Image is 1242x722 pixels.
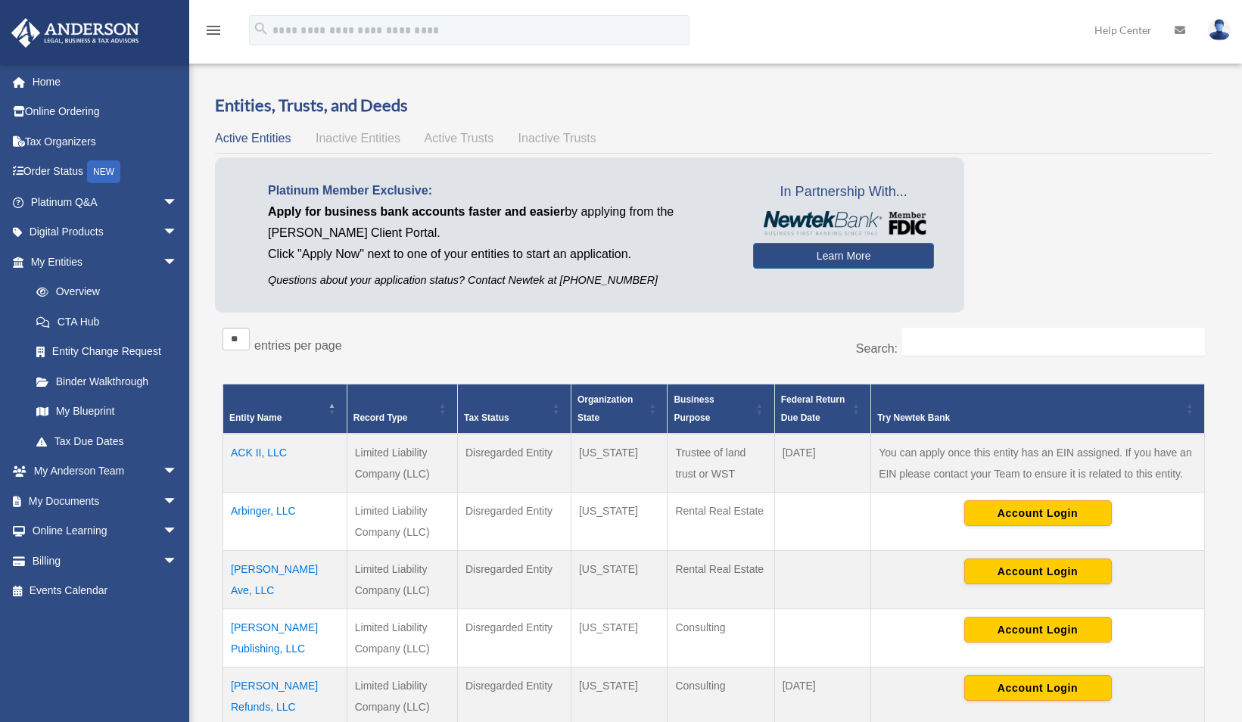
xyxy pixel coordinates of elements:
h3: Entities, Trusts, and Deeds [215,94,1212,117]
p: Platinum Member Exclusive: [268,180,730,201]
a: Tax Due Dates [21,426,193,456]
a: My Documentsarrow_drop_down [11,486,201,516]
label: Search: [856,342,898,355]
span: arrow_drop_down [163,247,193,278]
button: Account Login [964,559,1112,584]
img: NewtekBankLogoSM.png [761,211,926,235]
td: Rental Real Estate [668,550,774,608]
a: Account Login [964,622,1112,634]
span: Business Purpose [674,394,714,423]
td: Limited Liability Company (LLC) [347,608,457,667]
span: Inactive Entities [316,132,400,145]
a: Learn More [753,243,934,269]
a: CTA Hub [21,307,193,337]
span: Active Trusts [425,132,494,145]
div: Try Newtek Bank [877,409,1181,427]
img: User Pic [1208,19,1231,41]
td: [PERSON_NAME] Publishing, LLC [223,608,347,667]
a: menu [204,26,223,39]
a: Account Login [964,564,1112,576]
td: Disregarded Entity [457,492,571,550]
a: My Blueprint [21,397,193,427]
img: Anderson Advisors Platinum Portal [7,18,144,48]
a: Account Login [964,680,1112,692]
span: Tax Status [464,412,509,423]
a: My Entitiesarrow_drop_down [11,247,193,277]
i: menu [204,21,223,39]
p: Click "Apply Now" next to one of your entities to start an application. [268,244,730,265]
td: Rental Real Estate [668,492,774,550]
td: Consulting [668,608,774,667]
a: Overview [21,277,185,307]
span: arrow_drop_down [163,516,193,547]
i: search [253,20,269,37]
td: ACK II, LLC [223,434,347,493]
span: arrow_drop_down [163,546,193,577]
span: Organization State [577,394,633,423]
span: In Partnership With... [753,180,934,204]
span: Record Type [353,412,408,423]
a: Events Calendar [11,576,201,606]
span: Federal Return Due Date [781,394,845,423]
th: Federal Return Due Date: Activate to sort [774,384,870,434]
button: Account Login [964,500,1112,526]
td: [US_STATE] [571,608,667,667]
p: Questions about your application status? Contact Newtek at [PHONE_NUMBER] [268,271,730,290]
td: [US_STATE] [571,492,667,550]
label: entries per page [254,339,342,352]
a: Binder Walkthrough [21,366,193,397]
button: Account Login [964,617,1112,643]
span: arrow_drop_down [163,486,193,517]
span: Entity Name [229,412,282,423]
td: [US_STATE] [571,550,667,608]
th: Business Purpose: Activate to sort [668,384,774,434]
td: Limited Liability Company (LLC) [347,550,457,608]
a: Online Ordering [11,97,201,127]
a: Entity Change Request [21,337,193,367]
a: Platinum Q&Aarrow_drop_down [11,187,201,217]
a: Account Login [964,506,1112,518]
td: [PERSON_NAME] Ave, LLC [223,550,347,608]
a: Online Learningarrow_drop_down [11,516,201,546]
td: Disregarded Entity [457,608,571,667]
a: Billingarrow_drop_down [11,546,201,576]
th: Entity Name: Activate to invert sorting [223,384,347,434]
div: NEW [87,160,120,183]
th: Try Newtek Bank : Activate to sort [871,384,1205,434]
td: [DATE] [774,434,870,493]
th: Tax Status: Activate to sort [457,384,571,434]
td: Disregarded Entity [457,434,571,493]
td: [US_STATE] [571,434,667,493]
a: Order StatusNEW [11,157,201,188]
td: Limited Liability Company (LLC) [347,434,457,493]
p: by applying from the [PERSON_NAME] Client Portal. [268,201,730,244]
span: Inactive Trusts [518,132,596,145]
span: arrow_drop_down [163,187,193,218]
a: Tax Organizers [11,126,201,157]
td: Trustee of land trust or WST [668,434,774,493]
span: arrow_drop_down [163,456,193,487]
td: Limited Liability Company (LLC) [347,492,457,550]
td: You can apply once this entity has an EIN assigned. If you have an EIN please contact your Team t... [871,434,1205,493]
td: Disregarded Entity [457,550,571,608]
button: Account Login [964,675,1112,701]
span: Apply for business bank accounts faster and easier [268,205,565,218]
th: Organization State: Activate to sort [571,384,667,434]
a: My Anderson Teamarrow_drop_down [11,456,201,487]
th: Record Type: Activate to sort [347,384,457,434]
td: Arbinger, LLC [223,492,347,550]
a: Home [11,67,201,97]
span: arrow_drop_down [163,217,193,248]
a: Digital Productsarrow_drop_down [11,217,201,247]
span: Active Entities [215,132,291,145]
